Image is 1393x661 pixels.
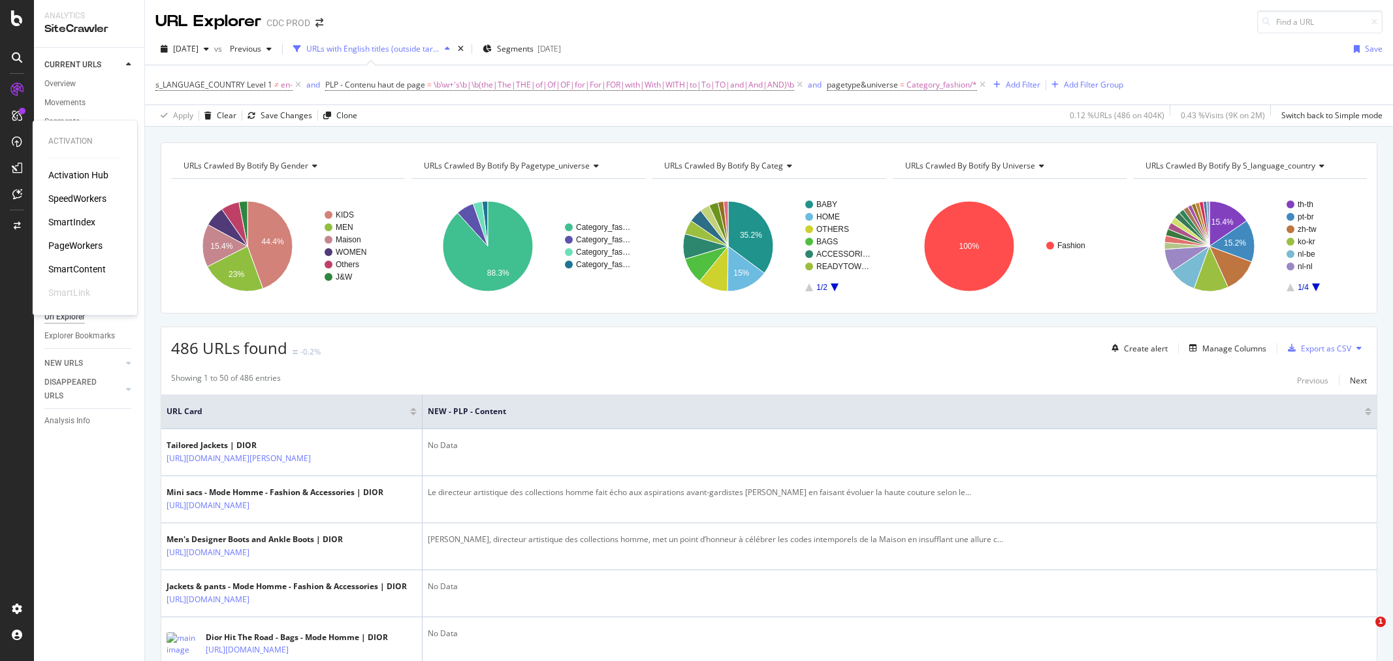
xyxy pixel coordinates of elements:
text: nl-nl [1298,262,1313,271]
div: Add Filter [1006,79,1040,90]
text: 100% [959,242,979,251]
button: Export as CSV [1283,338,1351,359]
div: No Data [428,581,1371,592]
h4: URLs Crawled By Botify By pagetype_universe [421,155,633,176]
div: Analysis Info [44,414,90,428]
span: s_LANGUAGE_COUNTRY Level 1 [155,79,272,90]
text: Category_fas… [576,248,630,257]
div: Save [1365,43,1383,54]
text: 1/4 [1298,283,1309,292]
div: Showing 1 to 50 of 486 entries [171,372,281,388]
text: MEN [336,223,353,232]
div: URL Explorer [155,10,261,33]
div: SpeedWorkers [48,193,106,206]
text: BAGS [816,237,838,246]
span: = [900,79,905,90]
text: 15.4% [210,242,232,251]
button: [DATE] [155,39,214,59]
div: Switch back to Simple mode [1281,110,1383,121]
div: Clear [217,110,236,121]
button: Clone [318,105,357,126]
div: No Data [428,628,1371,639]
svg: A chart. [171,189,403,303]
span: PLP - Contenu haut de page [325,79,425,90]
svg: A chart. [652,189,884,303]
text: BABY [816,200,837,209]
span: 486 URLs found [171,337,287,359]
span: NEW - PLP - Content [428,406,1345,417]
button: Save [1349,39,1383,59]
div: [DATE] [537,43,561,54]
text: Others [336,260,359,269]
span: URLs Crawled By Botify By s_language_country [1145,160,1315,171]
text: 88.3% [487,268,509,278]
button: Create alert [1106,338,1168,359]
span: en- [281,76,293,94]
text: nl-be [1298,250,1315,259]
div: Overview [44,77,76,91]
a: SmartIndex [48,216,95,229]
text: 35.2% [740,231,762,240]
text: Category_fas… [576,260,630,269]
a: [URL][DOMAIN_NAME] [167,499,249,512]
text: 15.4% [1211,218,1234,227]
div: SmartContent [48,263,106,276]
span: URLs Crawled By Botify By gender [184,160,308,171]
button: Previous [225,39,277,59]
span: 1 [1375,617,1386,627]
div: Export as CSV [1301,343,1351,354]
button: Save Changes [242,105,312,126]
span: URLs Crawled By Botify By categ [664,160,783,171]
span: Category_fashion/* [906,76,977,94]
span: vs [214,43,225,54]
div: Jackets & pants - Mode Homme - Fashion & Accessories | DIOR [167,581,407,592]
div: A chart. [1133,189,1365,303]
div: Movements [44,96,86,110]
text: Category_fas… [576,223,630,232]
button: Switch back to Simple mode [1276,105,1383,126]
div: Dior Hit The Road - Bags - Mode Homme | DIOR [206,632,388,643]
div: arrow-right-arrow-left [315,18,323,27]
a: [URL][DOMAIN_NAME] [167,546,249,559]
div: CDC PROD [266,16,310,29]
a: Overview [44,77,135,91]
button: Manage Columns [1184,340,1266,356]
span: ≠ [274,79,279,90]
div: Segments [44,115,80,129]
text: ACCESSORI… [816,250,871,259]
input: Find a URL [1257,10,1383,33]
text: Maison [336,235,361,244]
div: Create alert [1124,343,1168,354]
a: Activation Hub [48,169,108,182]
text: Category_fas… [576,235,630,244]
div: Add Filter Group [1064,79,1123,90]
span: URL Card [167,406,407,417]
h4: URLs Crawled By Botify By universe [903,155,1115,176]
h4: URLs Crawled By Botify By gender [181,155,393,176]
span: URLs Crawled By Botify By universe [905,160,1035,171]
div: NEW URLS [44,357,83,370]
a: [URL][DOMAIN_NAME][PERSON_NAME] [167,452,311,465]
button: Add Filter Group [1046,77,1123,93]
svg: A chart. [893,189,1125,303]
button: URLs with English titles (outside target country) [288,39,455,59]
span: Segments [497,43,534,54]
text: 15% [734,268,750,278]
span: 2025 Sep. 5th [173,43,199,54]
div: DISAPPEARED URLS [44,376,110,403]
div: Activation [48,136,121,147]
div: URLs with English titles (outside target country) [306,43,440,54]
text: READYTOW… [816,262,869,271]
text: OTHERS [816,225,849,234]
a: CURRENT URLS [44,58,122,72]
div: Previous [1297,375,1328,386]
text: HOME [816,212,840,221]
button: Add Filter [988,77,1040,93]
text: KIDS [336,210,354,219]
div: Analytics [44,10,134,22]
button: Apply [155,105,193,126]
div: Apply [173,110,193,121]
svg: A chart. [411,189,643,303]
